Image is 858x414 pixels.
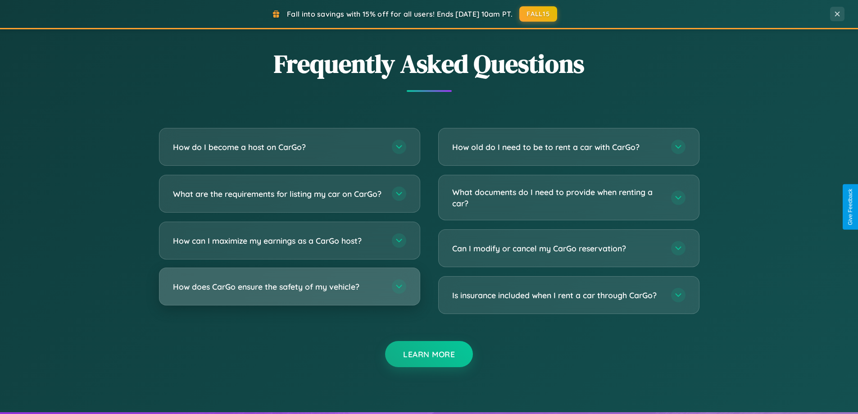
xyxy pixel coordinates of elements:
[452,187,662,209] h3: What documents do I need to provide when renting a car?
[173,141,383,153] h3: How do I become a host on CarGo?
[159,46,699,81] h2: Frequently Asked Questions
[173,281,383,292] h3: How does CarGo ensure the safety of my vehicle?
[847,189,853,225] div: Give Feedback
[287,9,513,18] span: Fall into savings with 15% off for all users! Ends [DATE] 10am PT.
[519,6,557,22] button: FALL15
[452,290,662,301] h3: Is insurance included when I rent a car through CarGo?
[173,188,383,200] h3: What are the requirements for listing my car on CarGo?
[385,341,473,367] button: Learn More
[452,243,662,254] h3: Can I modify or cancel my CarGo reservation?
[452,141,662,153] h3: How old do I need to be to rent a car with CarGo?
[173,235,383,246] h3: How can I maximize my earnings as a CarGo host?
